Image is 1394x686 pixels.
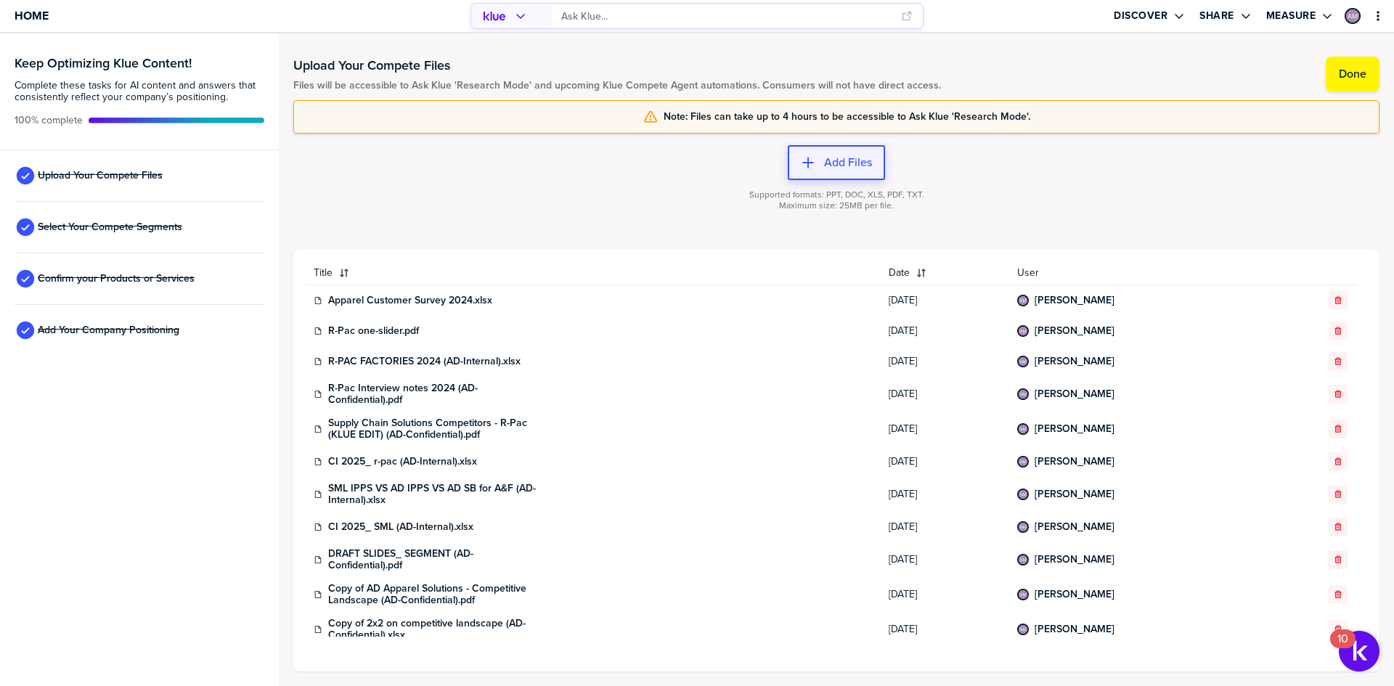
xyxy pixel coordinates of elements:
a: SML IPPS VS AD IPPS VS AD SB for A&F (AD-Internal)️.xlsx [328,483,546,506]
label: Done [1339,67,1366,81]
img: be36ab7584c7a7c1dc3cf2ffafaca201-sml.png [1019,457,1027,466]
input: Ask Klue... [561,4,892,28]
a: [PERSON_NAME] [1035,624,1114,635]
button: Done [1326,57,1379,91]
img: be36ab7584c7a7c1dc3cf2ffafaca201-sml.png [1019,357,1027,366]
div: Ashley Mei [1017,589,1029,600]
label: Share [1199,9,1234,23]
span: User [1017,267,1264,279]
label: Add Files [824,155,872,170]
a: [PERSON_NAME] [1035,325,1114,337]
a: [PERSON_NAME] [1035,423,1114,435]
span: [DATE] [889,356,1000,367]
img: be36ab7584c7a7c1dc3cf2ffafaca201-sml.png [1019,523,1027,531]
a: [PERSON_NAME] [1035,521,1114,533]
span: [DATE] [889,554,1000,565]
a: CI 2025_ SML (AD-Internal).xlsx [328,521,473,533]
span: Date [889,267,910,279]
label: Measure [1266,9,1316,23]
span: Note: Files can take up to 4 hours to be accessible to Ask Klue 'Research Mode'. [664,111,1030,123]
div: Ashley Mei [1017,521,1029,533]
div: 10 [1337,639,1348,658]
span: Add Your Company Positioning [38,324,179,336]
img: be36ab7584c7a7c1dc3cf2ffafaca201-sml.png [1346,9,1359,23]
span: Files will be accessible to Ask Klue 'Research Mode' and upcoming Klue Compete Agent automations.... [293,80,941,91]
label: Discover [1114,9,1167,23]
a: Supply Chain Solutions Competitors - R-Pac (KLUE EDIT) (AD-Confidential).pdf [328,417,546,441]
img: be36ab7584c7a7c1dc3cf2ffafaca201-sml.png [1019,296,1027,305]
div: Ashley Mei [1345,8,1361,24]
span: Active [15,115,83,126]
div: Ashley Mei [1017,489,1029,500]
span: [DATE] [889,295,1000,306]
span: Complete these tasks for AI content and answers that consistently reflect your company’s position... [15,80,264,103]
span: Confirm your Products or Services [38,273,195,285]
span: [DATE] [889,456,1000,467]
span: [DATE] [889,489,1000,500]
a: [PERSON_NAME] [1035,554,1114,565]
a: [PERSON_NAME] [1035,388,1114,400]
img: be36ab7584c7a7c1dc3cf2ffafaca201-sml.png [1019,590,1027,599]
span: [DATE] [889,325,1000,337]
div: Ashley Mei [1017,295,1029,306]
span: [DATE] [889,589,1000,600]
button: Open Resource Center, 10 new notifications [1339,631,1379,671]
a: [PERSON_NAME] [1035,589,1114,600]
h1: Upload Your Compete Files [293,57,941,74]
div: Ashley Mei [1017,356,1029,367]
a: [PERSON_NAME] [1035,489,1114,500]
div: Ashley Mei [1017,423,1029,435]
span: [DATE] [889,624,1000,635]
a: [PERSON_NAME] [1035,456,1114,467]
span: [DATE] [889,521,1000,533]
a: [PERSON_NAME] [1035,356,1114,367]
span: Home [15,9,49,22]
img: be36ab7584c7a7c1dc3cf2ffafaca201-sml.png [1019,625,1027,634]
div: Ashley Mei [1017,554,1029,565]
a: R-Pac Interview notes 2024 (AD-Confidential).pdf [328,383,546,406]
img: be36ab7584c7a7c1dc3cf2ffafaca201-sml.png [1019,327,1027,335]
span: Title [314,267,333,279]
div: Ashley Mei [1017,456,1029,467]
a: DRAFT SLIDES_ SEGMENT (AD-Confidential).pdf [328,548,546,571]
a: Apparel Customer Survey 2024.xlsx [328,295,492,306]
img: be36ab7584c7a7c1dc3cf2ffafaca201-sml.png [1019,390,1027,399]
span: [DATE] [889,388,1000,400]
a: R-PAC FACTORIES 2024 (AD-Internal).xlsx [328,356,521,367]
span: Select Your Compete Segments [38,221,182,233]
span: Upload Your Compete Files [38,170,163,181]
div: Ashley Mei [1017,388,1029,400]
a: Copy of 2x2 on competitive landscape (AD-Confidential).xlsx [328,618,546,641]
a: R-Pac one-slider.pdf [328,325,419,337]
div: Ashley Mei [1017,325,1029,337]
img: be36ab7584c7a7c1dc3cf2ffafaca201-sml.png [1019,490,1027,499]
a: CI 2025_ r-pac (AD-Internal).xlsx [328,456,477,467]
span: Supported formats: PPT, DOC, XLS, PDF, TXT. [749,189,924,200]
img: be36ab7584c7a7c1dc3cf2ffafaca201-sml.png [1019,555,1027,564]
div: Ashley Mei [1017,624,1029,635]
a: [PERSON_NAME] [1035,295,1114,306]
span: [DATE] [889,423,1000,435]
a: Copy of AD Apparel Solutions - Competitive Landscape (AD-Confidential).pdf [328,583,546,606]
button: Date [880,261,1008,285]
a: Edit Profile [1343,7,1362,25]
span: Maximum size: 25MB per file. [779,200,894,211]
img: be36ab7584c7a7c1dc3cf2ffafaca201-sml.png [1019,425,1027,433]
button: Title [305,261,880,285]
h3: Keep Optimizing Klue Content! [15,57,264,70]
button: Add Files [788,145,885,180]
